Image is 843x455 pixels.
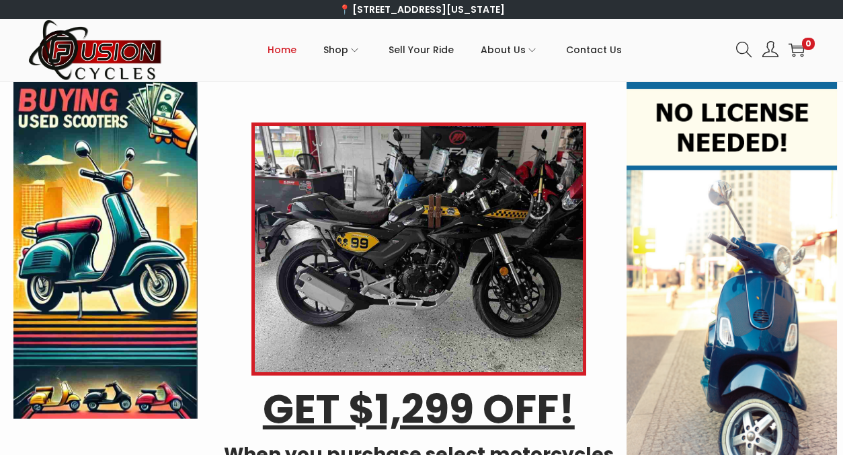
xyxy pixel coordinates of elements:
nav: Primary navigation [163,20,726,80]
u: GET $1,299 OFF! [263,381,575,438]
a: 📍 [STREET_ADDRESS][US_STATE] [339,3,505,16]
a: Contact Us [566,20,622,80]
span: Contact Us [566,33,622,67]
a: 0 [789,42,805,58]
span: Shop [323,33,348,67]
span: About Us [481,33,526,67]
span: Sell Your Ride [389,33,454,67]
a: Shop [323,20,362,80]
a: About Us [481,20,539,80]
img: Woostify retina logo [28,19,163,81]
a: Sell Your Ride [389,20,454,80]
a: Home [268,20,296,80]
span: Home [268,33,296,67]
